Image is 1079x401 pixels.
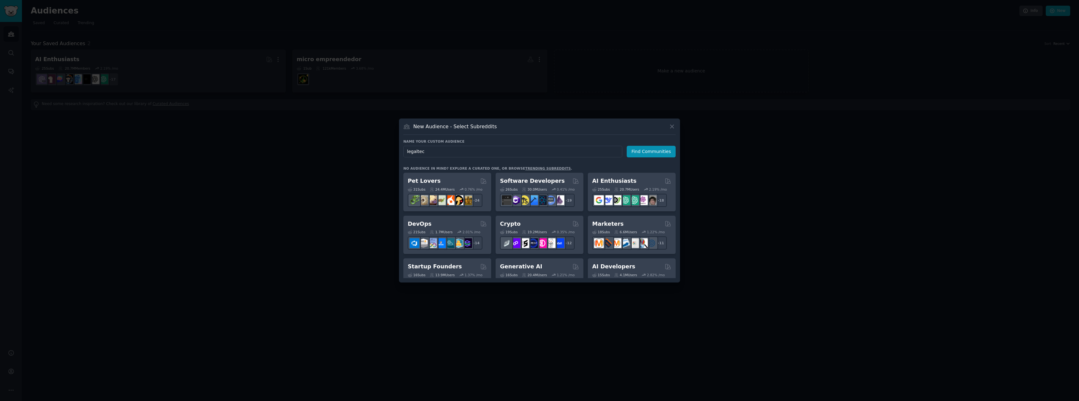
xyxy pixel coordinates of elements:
div: 0.35 % /mo [557,230,575,234]
div: + 18 [654,194,667,207]
img: 0xPolygon [511,238,520,248]
img: software [502,195,512,205]
div: + 12 [561,236,575,250]
div: 2.82 % /mo [647,273,665,277]
img: azuredevops [410,238,419,248]
h3: Name your custom audience [403,139,676,144]
img: AWS_Certified_Experts [418,238,428,248]
div: 31 Sub s [408,187,425,192]
img: PetAdvice [454,195,463,205]
img: csharp [511,195,520,205]
div: 2.01 % /mo [463,230,481,234]
h2: Startup Founders [408,263,462,271]
img: leopardgeckos [427,195,437,205]
img: bigseo [603,238,613,248]
img: cockatiel [445,195,454,205]
img: googleads [629,238,639,248]
img: DeepSeek [603,195,613,205]
div: + 24 [469,194,482,207]
img: Emailmarketing [620,238,630,248]
button: Find Communities [627,146,676,157]
div: 0.41 % /mo [557,187,575,192]
img: DevOpsLinks [436,238,446,248]
a: trending subreddits [525,166,571,170]
img: platformengineering [445,238,454,248]
div: 13.9M Users [430,273,454,277]
div: 1.22 % /mo [647,230,665,234]
div: 26 Sub s [500,187,518,192]
img: iOSProgramming [528,195,538,205]
div: 1.7M Users [430,230,453,234]
img: content_marketing [594,238,604,248]
div: 15 Sub s [592,273,610,277]
div: 20.7M Users [614,187,639,192]
img: GoogleGeminiAI [594,195,604,205]
img: ArtificalIntelligence [647,195,656,205]
div: 0.76 % /mo [465,187,482,192]
img: OnlineMarketing [647,238,656,248]
div: 16 Sub s [500,273,518,277]
input: Pick a short name, like "Digital Marketers" or "Movie-Goers" [403,146,622,157]
img: CryptoNews [546,238,555,248]
div: 21 Sub s [408,230,425,234]
img: reactnative [537,195,547,205]
h2: AI Enthusiasts [592,177,636,185]
div: 1.21 % /mo [557,273,575,277]
div: 4.1M Users [614,273,637,277]
h2: Crypto [500,220,521,228]
h2: Marketers [592,220,624,228]
h2: AI Developers [592,263,635,271]
div: + 14 [469,236,482,250]
img: herpetology [410,195,419,205]
h2: DevOps [408,220,432,228]
div: 16 Sub s [408,273,425,277]
div: 18 Sub s [592,230,610,234]
img: ethstaker [519,238,529,248]
h2: Pet Lovers [408,177,441,185]
img: defiblockchain [537,238,547,248]
div: 30.0M Users [522,187,547,192]
img: aws_cdk [454,238,463,248]
img: defi_ [555,238,564,248]
div: 1.37 % /mo [465,273,482,277]
img: Docker_DevOps [427,238,437,248]
img: AskComputerScience [546,195,555,205]
div: 2.19 % /mo [649,187,667,192]
div: 19.2M Users [522,230,547,234]
img: OpenAIDev [638,195,648,205]
h2: Generative AI [500,263,542,271]
div: 6.6M Users [614,230,637,234]
h2: Software Developers [500,177,565,185]
img: dogbreed [462,195,472,205]
div: + 11 [654,236,667,250]
img: chatgpt_promptDesign [620,195,630,205]
h3: New Audience - Select Subreddits [413,123,497,130]
img: ballpython [418,195,428,205]
div: 24.4M Users [430,187,454,192]
img: AItoolsCatalog [612,195,621,205]
img: MarketingResearch [638,238,648,248]
img: AskMarketing [612,238,621,248]
img: ethfinance [502,238,512,248]
div: 19 Sub s [500,230,518,234]
img: PlatformEngineers [462,238,472,248]
img: chatgpt_prompts_ [629,195,639,205]
div: + 19 [561,194,575,207]
img: web3 [528,238,538,248]
img: elixir [555,195,564,205]
div: No audience in mind? Explore a curated one, or browse . [403,166,572,171]
div: 20.4M Users [522,273,547,277]
img: learnjavascript [519,195,529,205]
div: 25 Sub s [592,187,610,192]
img: turtle [436,195,446,205]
